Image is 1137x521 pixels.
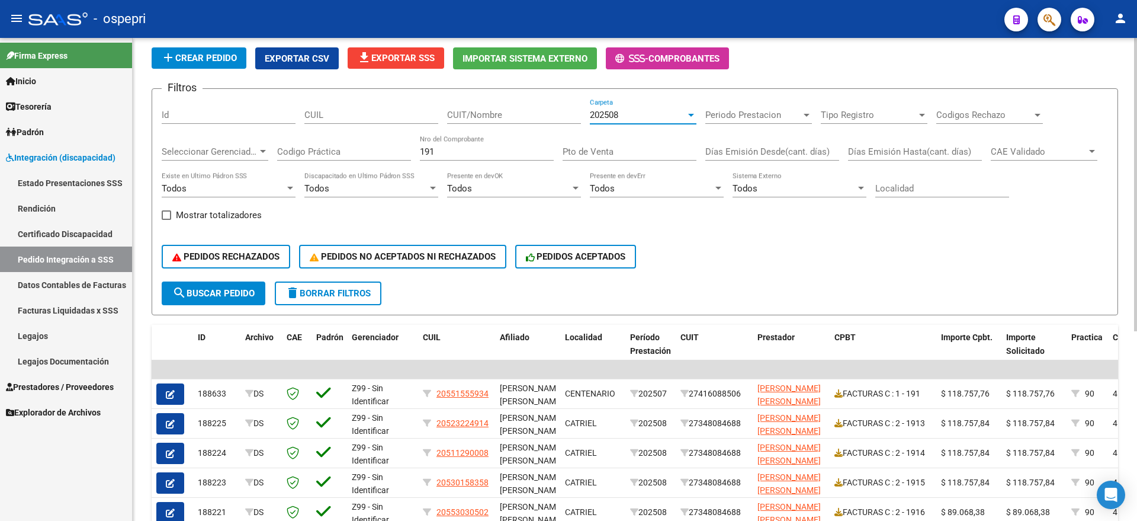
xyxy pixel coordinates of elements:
div: 202508 [630,446,671,460]
button: Crear Pedido [152,47,246,69]
span: 90 [1085,448,1094,458]
span: 90 [1085,418,1094,428]
div: FACTURAS C : 2 - 1915 [834,476,932,490]
span: $ 118.757,84 [1006,418,1055,428]
div: 27416088506 [680,387,748,401]
span: Prestador [757,333,795,342]
button: Buscar Pedido [162,282,265,305]
span: CENTENARIO [565,389,615,398]
span: Todos [162,183,187,194]
mat-icon: add [161,50,175,65]
span: 4 [1113,418,1117,428]
span: Todos [447,183,472,194]
mat-icon: search [172,286,187,300]
datatable-header-cell: Período Prestación [625,325,676,377]
span: Importar Sistema Externo [462,53,587,64]
span: Afiliado [500,333,529,342]
div: 202508 [630,417,671,430]
mat-icon: person [1113,11,1128,25]
button: Borrar Filtros [275,282,381,305]
span: Z99 - Sin Identificar [352,472,389,496]
span: Padrón [316,333,343,342]
div: FACTURAS C : 2 - 1913 [834,417,932,430]
div: 27348084688 [680,476,748,490]
span: $ 118.757,76 [1006,389,1055,398]
div: 27348084688 [680,446,748,460]
datatable-header-cell: Importe Cpbt. [936,325,1001,377]
span: 20551555934 [436,389,489,398]
div: 188221 [198,506,236,519]
span: Importe Solicitado [1006,333,1045,356]
span: 4 [1113,507,1117,517]
span: $ 118.757,84 [941,448,990,458]
span: Mostrar totalizadores [176,208,262,222]
span: PEDIDOS RECHAZADOS [172,251,280,262]
span: [PERSON_NAME] [PERSON_NAME] ROMINA [757,443,821,480]
datatable-header-cell: Importe Solicitado [1001,325,1067,377]
span: 20511290008 [436,448,489,458]
span: Z99 - Sin Identificar [352,383,389,407]
div: DS [245,417,277,430]
div: DS [245,476,277,490]
span: Seleccionar Gerenciador [162,146,258,157]
div: FACTURAS C : 2 - 1914 [834,446,932,460]
button: -Comprobantes [606,47,729,69]
span: $ 118.757,84 [941,418,990,428]
div: 188225 [198,417,236,430]
span: CATRIEL [565,478,597,487]
span: 90 [1085,478,1094,487]
datatable-header-cell: Practica [1067,325,1108,377]
span: Periodo Prestacion [705,110,801,120]
datatable-header-cell: Prestador [753,325,830,377]
span: CUIL [423,333,441,342]
span: Practica [1071,333,1103,342]
span: [PERSON_NAME], [PERSON_NAME] , - [500,383,565,420]
span: CATRIEL [565,507,597,517]
datatable-header-cell: CAE [282,325,311,377]
span: PEDIDOS NO ACEPTADOS NI RECHAZADOS [310,251,496,262]
datatable-header-cell: CUIT [676,325,753,377]
h3: Filtros [162,79,203,96]
div: DS [245,506,277,519]
span: 20530158358 [436,478,489,487]
span: Tesorería [6,100,52,113]
span: Integración (discapacidad) [6,151,115,164]
datatable-header-cell: ID [193,325,240,377]
button: Importar Sistema Externo [453,47,597,69]
span: ID [198,333,205,342]
datatable-header-cell: Gerenciador [347,325,418,377]
span: Todos [733,183,757,194]
span: CUIT [680,333,699,342]
datatable-header-cell: CPBT [830,325,936,377]
span: 4 [1113,389,1117,398]
span: [PERSON_NAME] [PERSON_NAME] ROMINA [757,413,821,450]
mat-icon: menu [9,11,24,25]
div: DS [245,387,277,401]
span: Exportar CSV [265,53,329,64]
datatable-header-cell: Archivo [240,325,282,377]
span: Firma Express [6,49,68,62]
span: PEDIDOS ACEPTADOS [526,251,626,262]
span: 4 [1113,478,1117,487]
span: $ 118.757,84 [1006,448,1055,458]
span: 90 [1085,389,1094,398]
div: 188633 [198,387,236,401]
div: 188224 [198,446,236,460]
div: DS [245,446,277,460]
span: Z99 - Sin Identificar [352,413,389,436]
div: 27348084688 [680,506,748,519]
datatable-header-cell: Afiliado [495,325,560,377]
datatable-header-cell: Padrón [311,325,347,377]
div: Open Intercom Messenger [1097,481,1125,509]
span: Prestadores / Proveedores [6,381,114,394]
span: CAE Validado [991,146,1087,157]
span: Importe Cpbt. [941,333,993,342]
span: 90 [1085,507,1094,517]
span: $ 89.068,38 [941,507,985,517]
span: Localidad [565,333,602,342]
span: Codigos Rechazo [936,110,1032,120]
span: Archivo [245,333,274,342]
span: CAE [287,333,302,342]
span: Tipo Registro [821,110,917,120]
span: [PERSON_NAME] [PERSON_NAME] [757,383,821,407]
